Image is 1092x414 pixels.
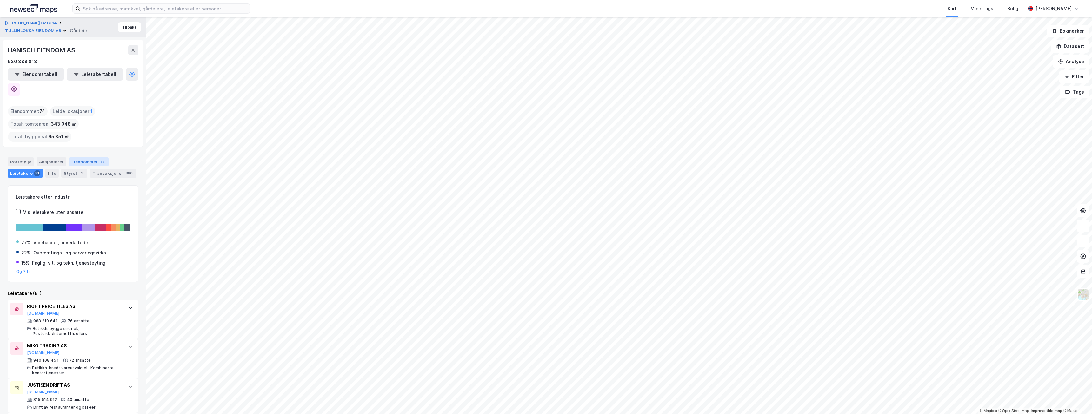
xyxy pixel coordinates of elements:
div: 27% [21,239,31,246]
div: 22% [21,249,31,257]
a: OpenStreetMap [998,409,1029,413]
div: 930 888 818 [8,58,37,65]
input: Søk på adresse, matrikkel, gårdeiere, leietakere eller personer [80,4,250,13]
div: Aksjonærer [37,157,66,166]
div: Styret [61,169,87,178]
div: Butikkh. bredt vareutvalg el., Kombinerte kontortjenester [32,365,122,376]
button: Datasett [1051,40,1089,53]
div: 380 [124,170,134,176]
div: Eiendommer : [8,106,48,116]
button: TULLINLØKKA EIENDOM AS [5,28,63,34]
div: 4 [78,170,85,176]
button: Analyse [1053,55,1089,68]
div: 81 [34,170,40,176]
div: 40 ansatte [67,397,89,402]
div: Totalt tomteareal : [8,119,79,129]
div: [PERSON_NAME] [1035,5,1072,12]
button: Bokmerker [1047,25,1089,37]
div: 940 108 454 [33,358,59,363]
div: Leietakere [8,169,43,178]
span: 65 851 ㎡ [48,133,69,141]
div: MIKO TRADING AS [27,342,122,350]
div: Vis leietakere uten ansatte [23,208,83,216]
button: Tilbake [118,22,141,32]
button: Leietakertabell [67,68,123,81]
div: Totalt byggareal : [8,132,71,142]
div: Portefølje [8,157,34,166]
div: Varehandel, bilverksteder [33,239,90,246]
span: 343 048 ㎡ [51,120,76,128]
div: Bolig [1007,5,1018,12]
div: Transaksjoner [90,169,136,178]
div: 76 ansatte [68,319,90,324]
button: Tags [1060,86,1089,98]
button: [DOMAIN_NAME] [27,350,60,355]
div: 72 ansatte [69,358,91,363]
div: Gårdeier [70,27,89,35]
div: RIGHT PRICE TILES AS [27,303,122,310]
div: Drift av restauranter og kafeer [33,405,96,410]
div: HANISCH EIENDOM AS [8,45,76,55]
button: [PERSON_NAME] Gate 14 [5,20,58,26]
img: Z [1077,288,1089,300]
div: 988 210 641 [33,319,57,324]
button: Eiendomstabell [8,68,64,81]
div: Mine Tags [970,5,993,12]
div: 15% [21,259,30,267]
button: Filter [1059,70,1089,83]
div: 815 514 912 [33,397,57,402]
iframe: Chat Widget [1060,384,1092,414]
a: Mapbox [980,409,997,413]
div: Butikkh. byggevarer el., Postord.-/Internetth. ellers [33,326,122,336]
div: 74 [99,159,106,165]
button: [DOMAIN_NAME] [27,311,60,316]
img: logo.a4113a55bc3d86da70a041830d287a7e.svg [10,4,57,13]
a: Improve this map [1031,409,1062,413]
div: Faglig, vit. og tekn. tjenesteyting [32,259,105,267]
div: JUSTISEN DRIFT AS [27,381,122,389]
span: 1 [90,108,93,115]
div: Info [45,169,59,178]
div: Eiendommer [69,157,109,166]
div: Leide lokasjoner : [50,106,95,116]
span: 74 [39,108,45,115]
div: Leietakere (81) [8,290,138,297]
div: Overnattings- og serveringsvirks. [33,249,107,257]
div: Kart [948,5,956,12]
div: Leietakere etter industri [16,193,130,201]
button: Og 7 til [16,269,31,274]
button: [DOMAIN_NAME] [27,390,60,395]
